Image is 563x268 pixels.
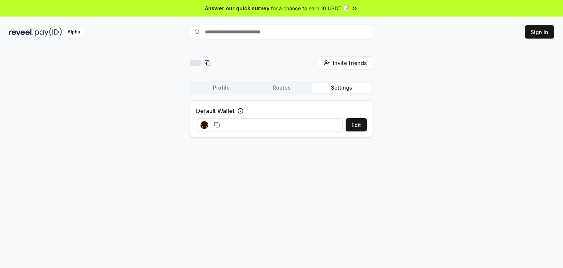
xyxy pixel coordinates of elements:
[35,28,62,37] img: pay_id
[271,4,349,12] span: for a chance to earn 10 USDT 📝
[205,4,269,12] span: Answer our quick survey
[318,56,373,69] button: Invite friends
[333,59,367,67] span: Invite friends
[346,118,367,131] button: Edit
[9,28,33,37] img: reveel_dark
[191,83,251,93] button: Profile
[251,83,312,93] button: Routes
[312,83,372,93] button: Settings
[196,106,235,115] label: Default Wallet
[525,25,554,39] button: Sign In
[63,28,84,37] div: Alpha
